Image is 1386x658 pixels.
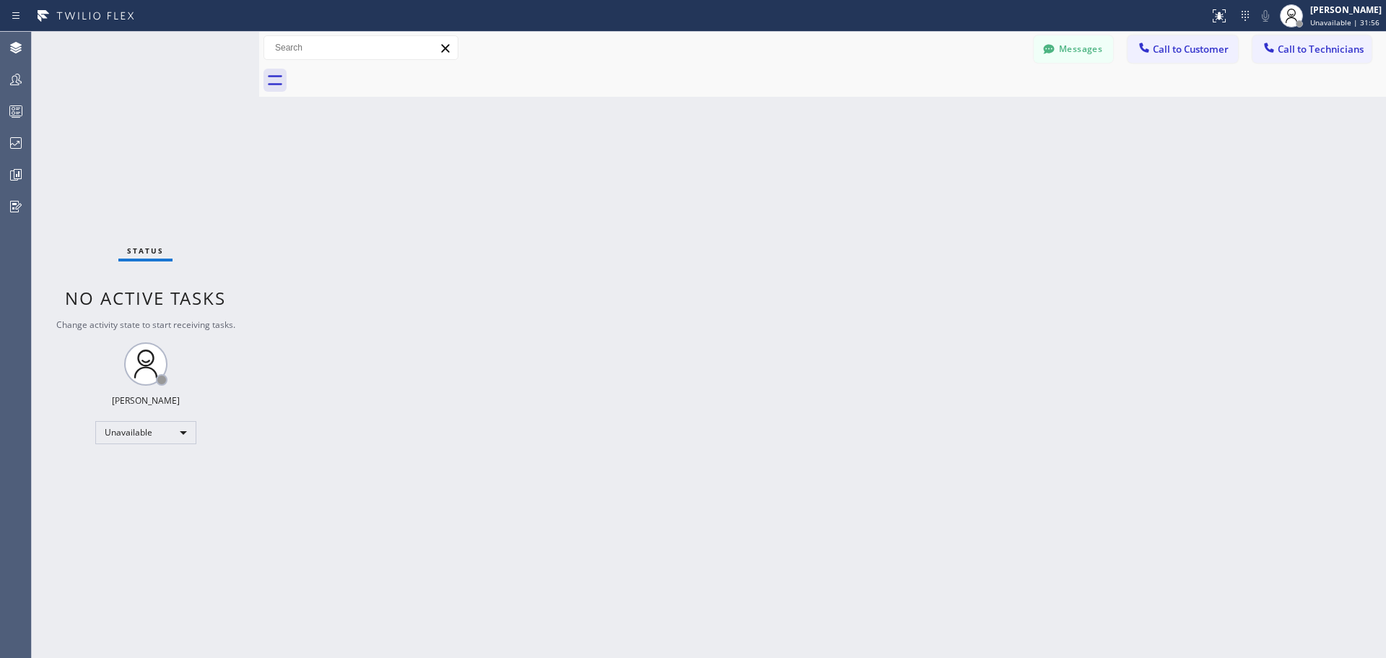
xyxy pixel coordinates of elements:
[1128,35,1238,63] button: Call to Customer
[56,319,235,331] span: Change activity state to start receiving tasks.
[1310,4,1382,16] div: [PERSON_NAME]
[1255,6,1276,26] button: Mute
[112,394,180,407] div: [PERSON_NAME]
[264,36,458,59] input: Search
[1310,17,1380,27] span: Unavailable | 31:56
[127,246,164,256] span: Status
[95,421,196,444] div: Unavailable
[1153,43,1229,56] span: Call to Customer
[65,286,226,310] span: No active tasks
[1034,35,1113,63] button: Messages
[1252,35,1372,63] button: Call to Technicians
[1278,43,1364,56] span: Call to Technicians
